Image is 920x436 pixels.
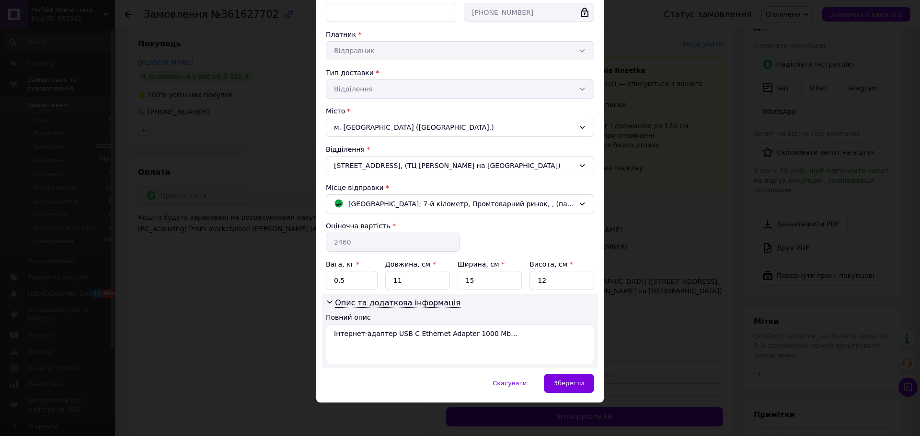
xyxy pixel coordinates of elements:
div: [STREET_ADDRESS], (ТЦ [PERSON_NAME] на [GEOGRAPHIC_DATA]) [326,156,594,175]
div: Платник [326,30,594,39]
label: Оціночна вартість [326,222,390,230]
div: Відділення [326,145,594,154]
input: +380 [464,3,594,22]
span: [GEOGRAPHIC_DATA]; 7-й кілометр, Промтоварний ринок, , (паркувальний майданчик) [348,199,575,209]
label: Повний опис [326,313,371,321]
textarea: Інтернет-адаптер USB C Ethernet Adapter 1000 Mb... [326,324,594,364]
span: Скасувати [493,380,527,387]
label: Ширина, см [458,260,505,268]
span: Зберегти [554,380,584,387]
div: Місто [326,106,594,116]
span: Опис та додаткова інформація [335,298,460,308]
div: Місце відправки [326,183,594,192]
label: Довжина, см [385,260,436,268]
label: Висота, см [529,260,573,268]
div: Тип доставки [326,68,594,78]
div: м. [GEOGRAPHIC_DATA] ([GEOGRAPHIC_DATA].) [326,118,594,137]
label: Вага, кг [326,260,359,268]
